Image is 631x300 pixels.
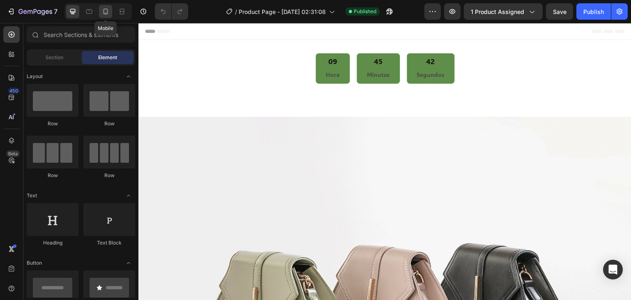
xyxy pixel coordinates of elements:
[98,54,117,61] span: Element
[546,3,573,20] button: Save
[235,7,237,16] span: /
[279,46,306,57] p: Segundos
[603,260,623,279] div: Open Intercom Messenger
[3,3,61,20] button: 7
[583,7,604,16] div: Publish
[27,120,78,127] div: Row
[83,120,135,127] div: Row
[27,172,78,179] div: Row
[8,88,20,94] div: 450
[279,34,306,43] div: 42
[122,189,135,202] span: Toggle open
[122,256,135,270] span: Toggle open
[464,3,543,20] button: 1 product assigned
[27,192,37,199] span: Text
[187,46,201,57] p: Hora
[27,73,43,80] span: Layout
[27,239,78,247] div: Heading
[239,7,326,16] span: Product Page - [DATE] 02:31:08
[228,46,251,57] p: Minutos
[228,34,251,43] div: 45
[83,239,135,247] div: Text Block
[6,150,20,157] div: Beta
[83,172,135,179] div: Row
[576,3,611,20] button: Publish
[138,23,631,300] iframe: Design area
[54,7,58,16] p: 7
[122,70,135,83] span: Toggle open
[553,8,567,15] span: Save
[155,3,188,20] div: Undo/Redo
[27,259,42,267] span: Button
[27,26,135,43] input: Search Sections & Elements
[354,8,376,15] span: Published
[46,54,63,61] span: Section
[471,7,524,16] span: 1 product assigned
[187,34,201,43] div: 09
